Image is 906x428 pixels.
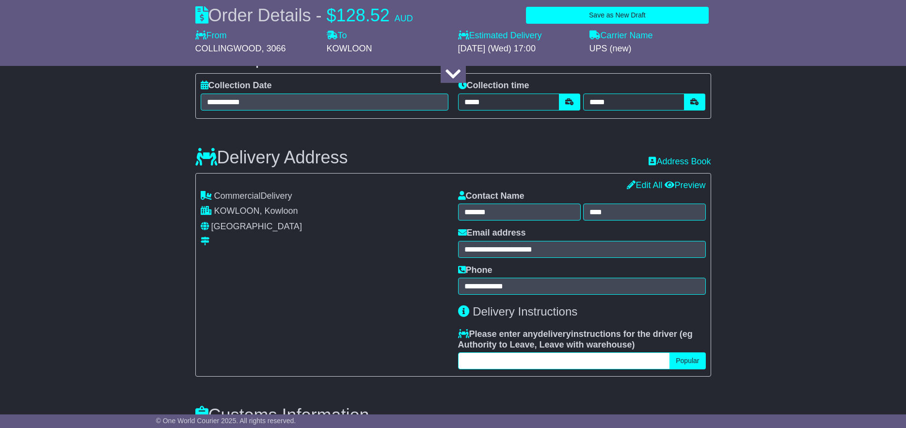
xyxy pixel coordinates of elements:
[669,352,705,369] button: Popular
[589,44,711,54] div: UPS (new)
[214,191,261,201] span: Commercial
[395,14,413,23] span: AUD
[211,222,302,231] span: [GEOGRAPHIC_DATA]
[214,206,298,216] span: KOWLOON, Kowloon
[649,157,711,166] a: Address Book
[665,180,705,190] a: Preview
[195,44,262,53] span: COLLINGWOOD
[458,31,580,41] label: Estimated Delivery
[195,5,413,26] div: Order Details -
[458,191,525,202] label: Contact Name
[473,305,577,318] span: Delivery Instructions
[201,191,448,202] div: Delivery
[195,406,711,425] h3: Customs Information
[589,31,653,41] label: Carrier Name
[458,265,493,276] label: Phone
[195,31,227,41] label: From
[458,329,693,349] span: eg Authority to Leave, Leave with warehouse
[458,329,706,350] label: Please enter any instructions for the driver ( )
[526,7,708,24] button: Save as New Draft
[156,417,296,425] span: © One World Courier 2025. All rights reserved.
[327,31,347,41] label: To
[262,44,286,53] span: , 3066
[538,329,571,339] span: delivery
[458,228,526,238] label: Email address
[627,180,662,190] a: Edit All
[458,80,529,91] label: Collection time
[458,44,580,54] div: [DATE] (Wed) 17:00
[327,44,372,53] span: KOWLOON
[327,5,336,25] span: $
[201,80,272,91] label: Collection Date
[336,5,390,25] span: 128.52
[195,148,348,167] h3: Delivery Address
